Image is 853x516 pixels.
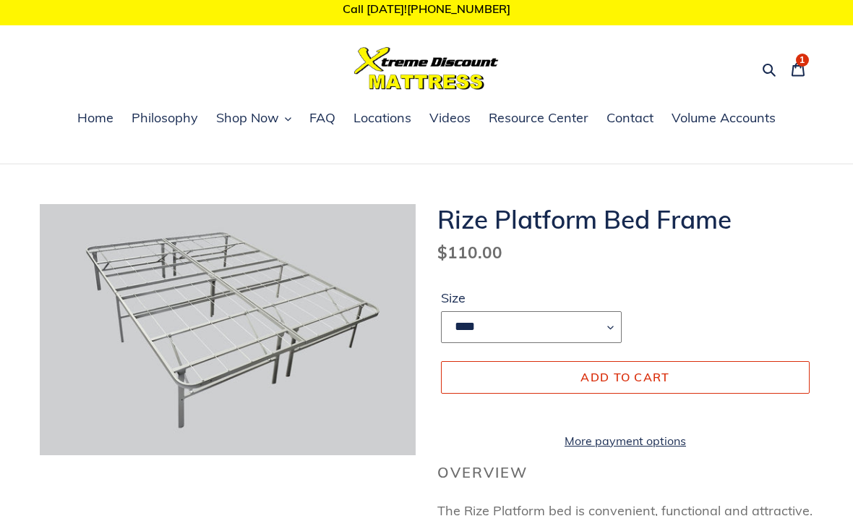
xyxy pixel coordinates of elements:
a: Resource Center [481,108,596,130]
a: Philosophy [124,108,205,130]
span: FAQ [309,109,335,127]
a: Videos [422,108,478,130]
span: Videos [429,109,471,127]
span: 1 [800,56,805,64]
h1: Rize Platform Bed Frame [437,204,813,234]
h2: Overview [437,464,813,481]
span: Shop Now [216,109,279,127]
a: [PHONE_NUMBER] [407,1,510,16]
span: Add to cart [580,370,669,384]
a: FAQ [302,108,343,130]
span: $110.00 [437,242,502,263]
button: Add to cart [441,361,810,393]
img: Xtreme Discount Mattress [354,47,499,90]
a: Volume Accounts [664,108,783,130]
span: Resource Center [489,109,588,127]
a: 1 [783,51,813,85]
span: Home [77,109,113,127]
span: Volume Accounts [672,109,776,127]
label: Size [441,288,622,308]
span: Contact [606,109,653,127]
span: Locations [353,109,411,127]
button: Shop Now [209,108,299,130]
span: Philosophy [132,109,198,127]
a: Contact [599,108,661,130]
a: Locations [346,108,419,130]
a: More payment options [441,432,810,449]
a: Home [70,108,121,130]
